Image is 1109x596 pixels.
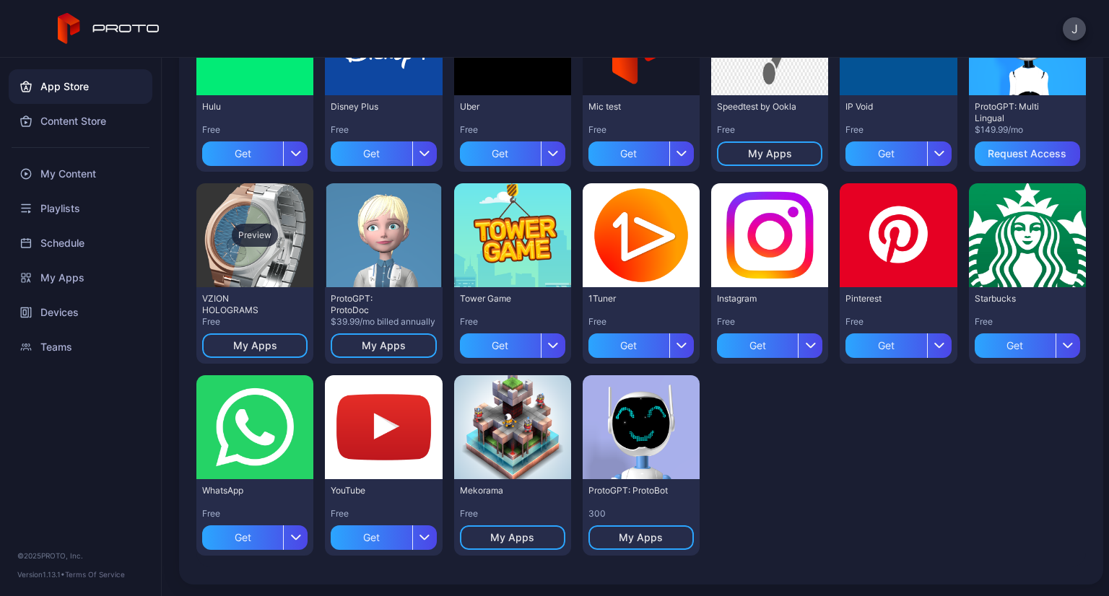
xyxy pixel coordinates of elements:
[331,293,410,316] div: ProtoGPT: ProtoDoc
[331,508,436,520] div: Free
[845,141,926,166] div: Get
[717,141,822,166] button: My Apps
[17,550,144,561] div: © 2025 PROTO, Inc.
[588,333,669,358] div: Get
[619,532,663,543] div: My Apps
[588,328,694,358] button: Get
[9,69,152,104] a: App Store
[9,191,152,226] a: Playlists
[717,328,822,358] button: Get
[588,508,694,520] div: 300
[331,333,436,358] button: My Apps
[460,328,565,358] button: Get
[717,101,796,113] div: Speedtest by Ookla
[460,124,565,136] div: Free
[588,293,668,304] div: 1Tuner
[460,508,565,520] div: Free
[588,316,694,328] div: Free
[975,141,1080,166] button: Request Access
[331,316,436,328] div: $39.99/mo billed annually
[588,101,668,113] div: Mic test
[9,330,152,364] a: Teams
[331,124,436,136] div: Free
[202,293,282,316] div: VZION HOLOGRAMS
[588,485,668,496] div: ProtoGPT: ProtoBot
[845,101,925,113] div: IP Void
[202,136,308,166] button: Get
[362,340,406,351] div: My Apps
[9,157,152,191] a: My Content
[845,293,925,304] div: Pinterest
[202,101,282,113] div: Hulu
[845,316,951,328] div: Free
[460,293,539,304] div: Tower Game
[331,101,410,113] div: Disney Plus
[460,101,539,113] div: Uber
[331,525,412,550] div: Get
[202,520,308,550] button: Get
[232,224,278,247] div: Preview
[588,136,694,166] button: Get
[988,148,1066,159] div: Request Access
[588,525,694,550] button: My Apps
[65,570,125,579] a: Terms Of Service
[9,260,152,295] a: My Apps
[202,316,308,328] div: Free
[975,316,1080,328] div: Free
[331,141,412,166] div: Get
[460,333,541,358] div: Get
[331,485,410,496] div: YouTube
[202,333,308,358] button: My Apps
[460,525,565,550] button: My Apps
[717,124,822,136] div: Free
[748,148,792,159] div: My Apps
[331,136,436,166] button: Get
[588,124,694,136] div: Free
[202,124,308,136] div: Free
[975,293,1054,304] div: Starbucks
[717,316,822,328] div: Free
[460,141,541,166] div: Get
[845,124,951,136] div: Free
[717,293,796,304] div: Instagram
[490,532,534,543] div: My Apps
[588,141,669,166] div: Get
[975,101,1054,124] div: ProtoGPT: Multi Lingual
[1063,17,1086,40] button: J
[202,508,308,520] div: Free
[975,333,1056,358] div: Get
[975,124,1080,136] div: $149.99/mo
[202,485,282,496] div: WhatsApp
[460,485,539,496] div: Mekorama
[975,328,1080,358] button: Get
[17,570,65,579] span: Version 1.13.1 •
[202,525,283,550] div: Get
[9,104,152,139] a: Content Store
[460,316,565,328] div: Free
[331,520,436,550] button: Get
[9,226,152,260] a: Schedule
[717,333,798,358] div: Get
[845,333,926,358] div: Get
[9,295,152,330] a: Devices
[845,328,951,358] button: Get
[845,136,951,166] button: Get
[233,340,277,351] div: My Apps
[460,136,565,166] button: Get
[202,141,283,166] div: Get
